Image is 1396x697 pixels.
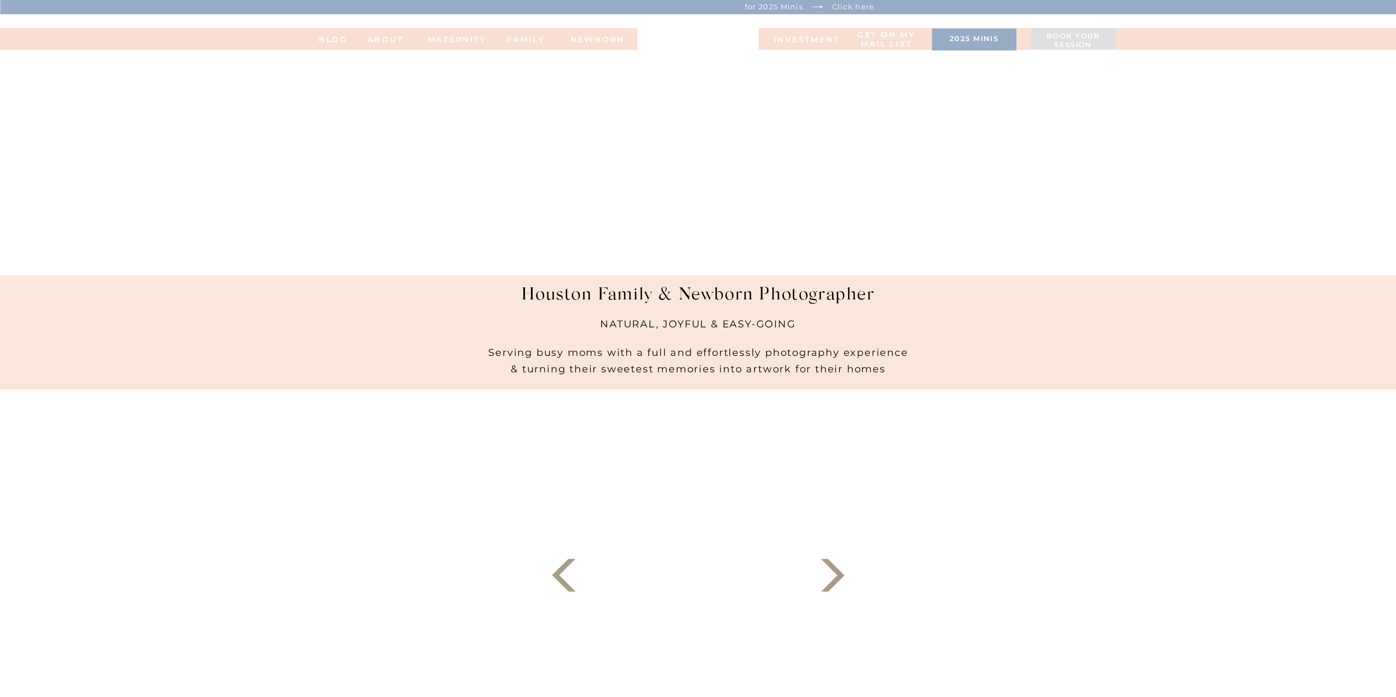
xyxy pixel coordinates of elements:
a: NEWBORN [567,35,629,43]
a: FAMILy [504,35,548,43]
a: Get on my MAIL list [856,30,918,49]
h2: NATURAL, JOYFUL & EASY-GOING [552,316,845,339]
a: MATERNITY [428,35,472,43]
h2: Serving busy moms with a full and effortlessly photography experience & turning their sweetest me... [474,327,923,389]
a: ABOUT [355,35,416,43]
a: Book your session [1037,32,1110,50]
a: 2025 minis [937,35,1011,46]
a: INVESTMENT [774,35,829,43]
h1: Houston Family & Newborn Photographer [486,285,911,316]
a: BLOG [312,35,355,43]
